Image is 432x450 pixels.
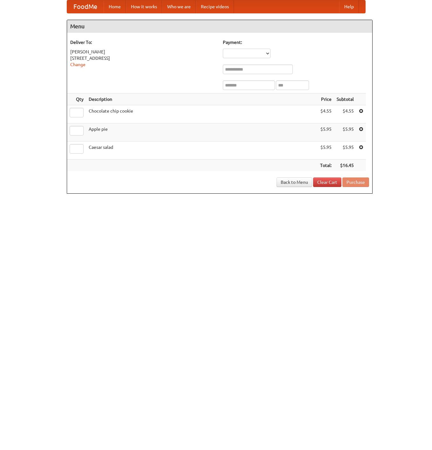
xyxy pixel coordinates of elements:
[313,177,341,187] a: Clear Cart
[318,123,334,142] td: $5.95
[334,93,356,105] th: Subtotal
[67,20,372,33] h4: Menu
[86,142,318,160] td: Caesar salad
[70,49,216,55] div: [PERSON_NAME]
[277,177,312,187] a: Back to Menu
[104,0,126,13] a: Home
[67,0,104,13] a: FoodMe
[318,105,334,123] td: $4.55
[86,93,318,105] th: Description
[70,55,216,61] div: [STREET_ADDRESS]
[86,105,318,123] td: Chocolate chip cookie
[126,0,162,13] a: How it works
[70,39,216,45] h5: Deliver To:
[318,142,334,160] td: $5.95
[70,62,86,67] a: Change
[334,123,356,142] td: $5.95
[67,93,86,105] th: Qty
[196,0,234,13] a: Recipe videos
[162,0,196,13] a: Who we are
[334,160,356,171] th: $16.45
[223,39,369,45] h5: Payment:
[318,93,334,105] th: Price
[334,142,356,160] td: $5.95
[342,177,369,187] button: Purchase
[86,123,318,142] td: Apple pie
[318,160,334,171] th: Total:
[339,0,359,13] a: Help
[334,105,356,123] td: $4.55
